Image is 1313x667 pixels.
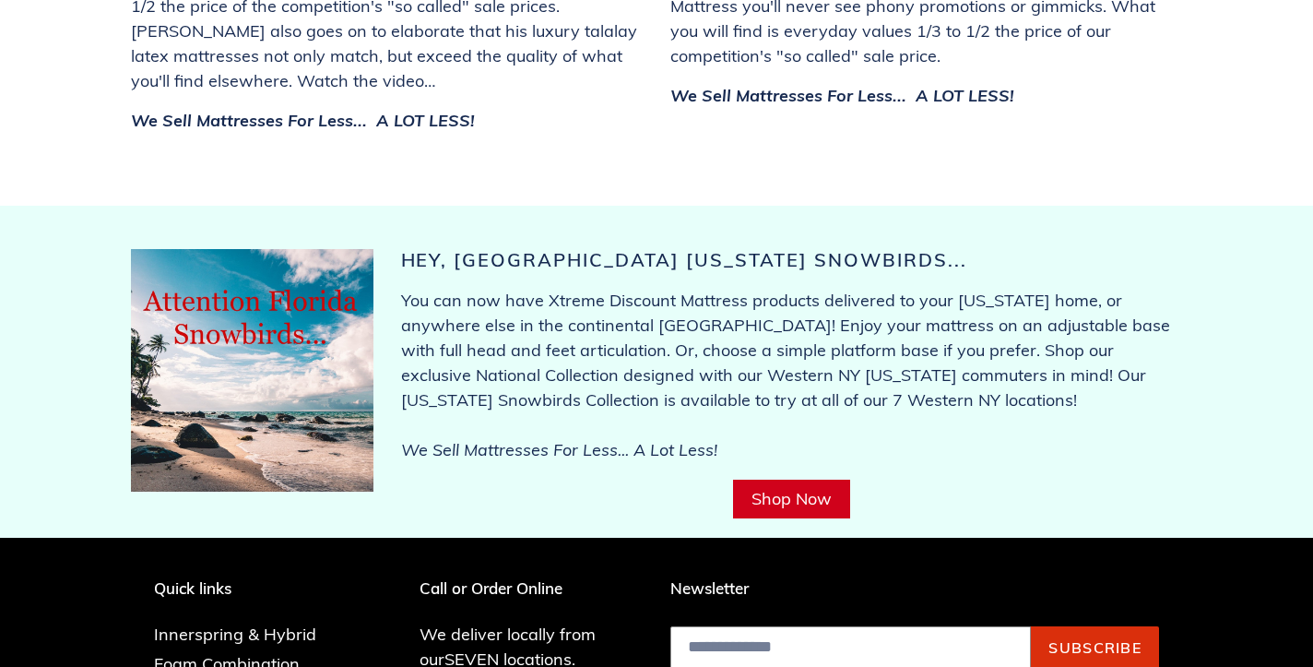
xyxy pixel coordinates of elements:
[1048,638,1141,657] span: Subscribe
[670,86,1182,106] h3: We Sell Mattresses For Less... A LOT LESS!
[670,579,1159,598] p: Newsletter
[154,624,316,645] a: Innerspring & Hybrid
[420,579,644,598] p: Call or Order Online
[154,579,344,598] p: Quick links
[131,249,373,492] img: floridasnowbirdsfinal-1684765907267_263x.jpg
[733,480,850,518] a: Shop Now
[131,111,643,131] h3: We Sell Mattresses For Less... A LOT LESS!
[401,288,1183,462] p: You can now have Xtreme Discount Mattress products delivered to your [US_STATE] home, or anywhere...
[401,439,717,460] i: We Sell Mattresses For Less... A Lot Less!
[401,249,1183,271] h2: Hey, [GEOGRAPHIC_DATA] [US_STATE] Snowbirds...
